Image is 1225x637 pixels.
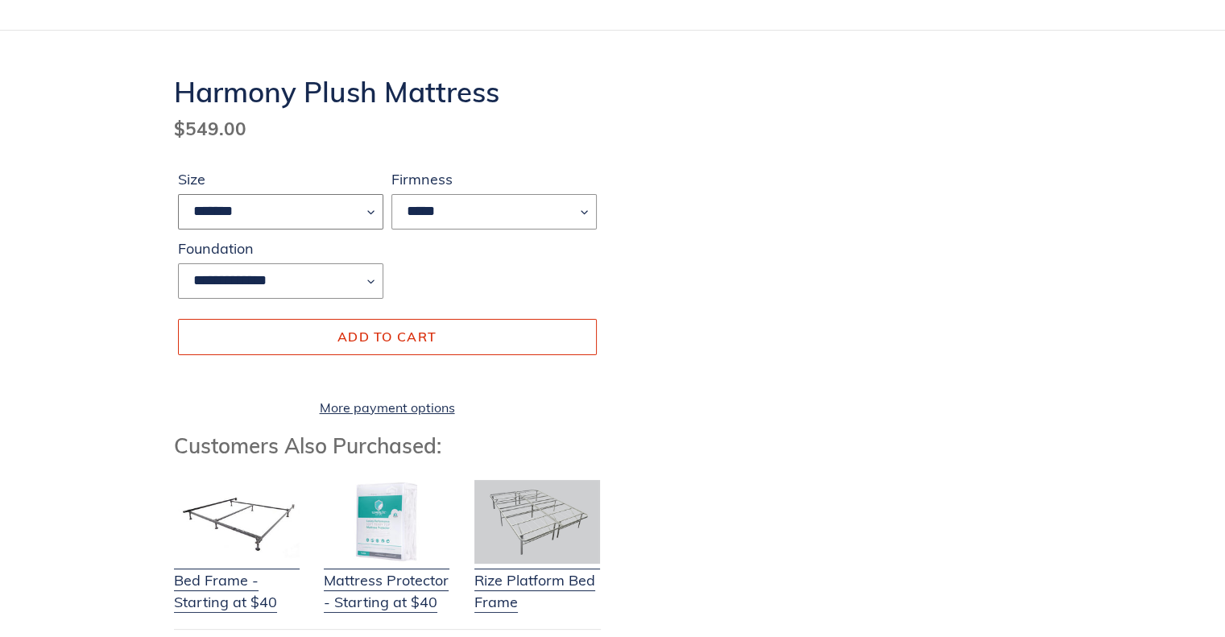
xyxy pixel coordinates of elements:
label: Foundation [178,238,383,259]
span: Add to cart [337,329,437,345]
a: Bed Frame - Starting at $40 [174,549,300,613]
a: Mattress Protector - Starting at $40 [324,549,449,613]
label: Size [178,168,383,190]
span: $549.00 [174,117,246,140]
button: Add to cart [178,319,597,354]
a: Rize Platform Bed Frame [474,549,600,613]
h1: Harmony Plush Mattress [174,75,601,109]
img: Bed Frame [174,480,300,564]
label: Firmness [391,168,597,190]
img: Mattress Protector [324,480,449,564]
img: Adjustable Base [474,480,600,564]
h3: Customers Also Purchased: [174,433,601,458]
a: More payment options [178,398,597,417]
